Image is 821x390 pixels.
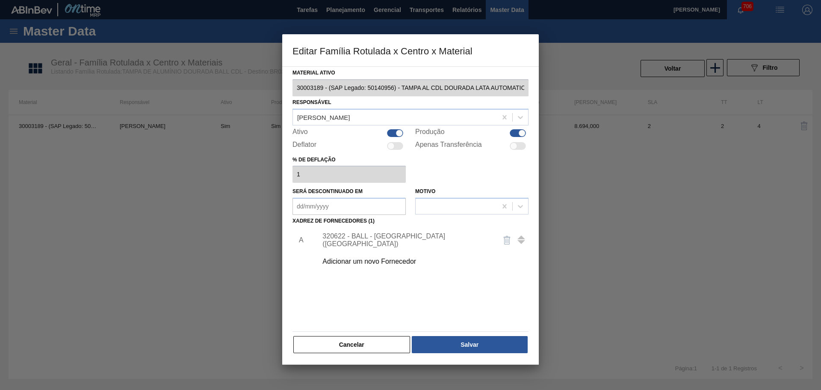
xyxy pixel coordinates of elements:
label: Responsável [292,99,331,105]
label: Deflator [292,141,316,151]
label: Xadrez de Fornecedores (1) [292,218,375,224]
label: % de deflação [292,154,406,166]
label: Motivo [415,188,435,194]
label: Material ativo [292,67,529,79]
button: Salvar [412,336,528,353]
button: delete-icon [497,230,517,250]
h3: Editar Família Rotulada x Centro x Material [282,34,539,67]
label: Será descontinuado em [292,188,363,194]
input: dd/mm/yyyy [292,198,406,215]
label: Produção [415,128,445,138]
li: A [292,229,306,251]
label: Ativo [292,128,308,138]
button: Cancelar [293,336,410,353]
img: delete-icon [502,235,512,245]
div: 320622 - BALL - [GEOGRAPHIC_DATA] ([GEOGRAPHIC_DATA]) [322,232,490,248]
label: Apenas Transferência [415,141,482,151]
div: [PERSON_NAME] [297,113,350,121]
div: Adicionar um novo Fornecedor [322,258,490,265]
